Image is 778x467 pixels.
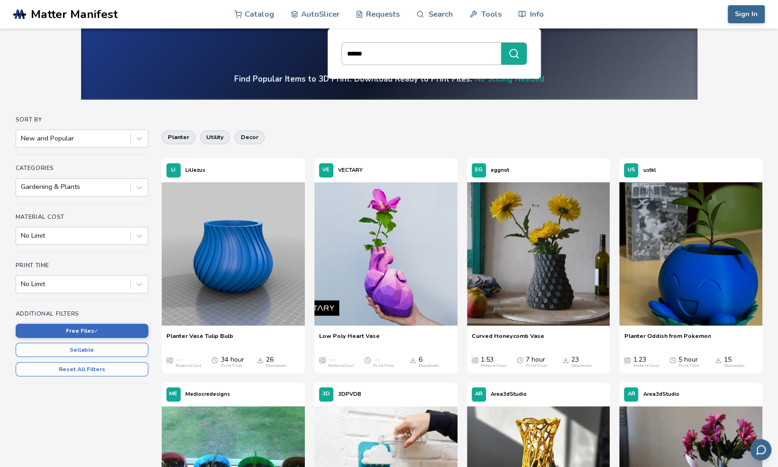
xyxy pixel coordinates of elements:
[185,165,205,175] p: LilJezus
[328,364,354,368] div: Material Cost
[364,356,371,364] span: Average Print Time
[322,391,330,397] span: 3D
[319,332,380,346] a: Low Poly Heart Vase
[16,262,148,269] h4: Print Time
[472,332,544,346] a: Curved Honeycomb Vase
[169,391,177,397] span: ME
[16,324,148,338] button: Free Files✓
[220,364,241,368] div: Print Time
[678,364,699,368] div: Print Time
[21,280,23,288] input: No Limit
[171,167,175,173] span: LI
[16,214,148,220] h4: Material Cost
[338,389,361,399] p: 3DPVDB
[185,389,230,399] p: Mediocredesigns
[166,356,173,364] span: Average Cost
[481,364,506,368] div: Material Cost
[373,364,394,368] div: Print Time
[526,364,547,368] div: Print Time
[481,356,506,368] div: 1.53
[31,8,118,21] span: Matter Manifest
[678,356,699,368] div: 5 hour
[571,364,592,368] div: Downloads
[16,116,148,123] h4: Sort By
[373,356,380,364] span: —
[162,131,195,144] button: planter
[724,356,745,368] div: 15
[419,356,439,368] div: 6
[624,356,631,364] span: Average Cost
[633,356,659,368] div: 1.23
[220,356,244,368] div: 34 hour
[200,131,230,144] button: utility
[266,356,287,368] div: 26
[175,364,201,368] div: Material Cost
[338,165,363,175] p: VECTARY
[235,131,265,144] button: decor
[750,439,771,460] button: Send feedback via email
[633,364,659,368] div: Material Cost
[627,391,635,397] span: AR
[643,165,656,175] p: ustkl
[211,356,218,364] span: Average Print Time
[571,356,592,368] div: 23
[16,362,148,376] button: Reset All Filters
[266,364,287,368] div: Downloads
[319,356,326,364] span: Average Cost
[526,356,547,368] div: 7 hour
[491,165,509,175] p: eggnot
[234,74,544,84] h4: Find Popular Items to 3D Print. Download Ready to Print Files.
[669,356,676,364] span: Average Print Time
[724,364,745,368] div: Downloads
[562,356,569,364] span: Downloads
[475,74,544,84] a: No Slicing Needed
[475,391,483,397] span: AR
[627,167,635,173] span: US
[475,167,483,173] span: EG
[328,356,335,364] span: —
[715,356,722,364] span: Downloads
[21,232,23,240] input: No Limit
[21,135,23,142] input: New and Popular
[16,310,148,317] h4: Additional Filters
[517,356,523,364] span: Average Print Time
[322,167,330,173] span: VE
[728,5,765,23] button: Sign In
[16,165,148,171] h4: Categories
[16,343,148,357] button: Sellable
[175,356,182,364] span: —
[643,389,679,399] p: Area3dStudio
[257,356,264,364] span: Downloads
[472,356,478,364] span: Average Cost
[419,364,439,368] div: Downloads
[624,332,711,346] a: Planter Oddish from Pokemon
[410,356,416,364] span: Downloads
[166,332,233,346] a: Planter Vase Tulip Bulb
[491,389,527,399] p: Area3dStudio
